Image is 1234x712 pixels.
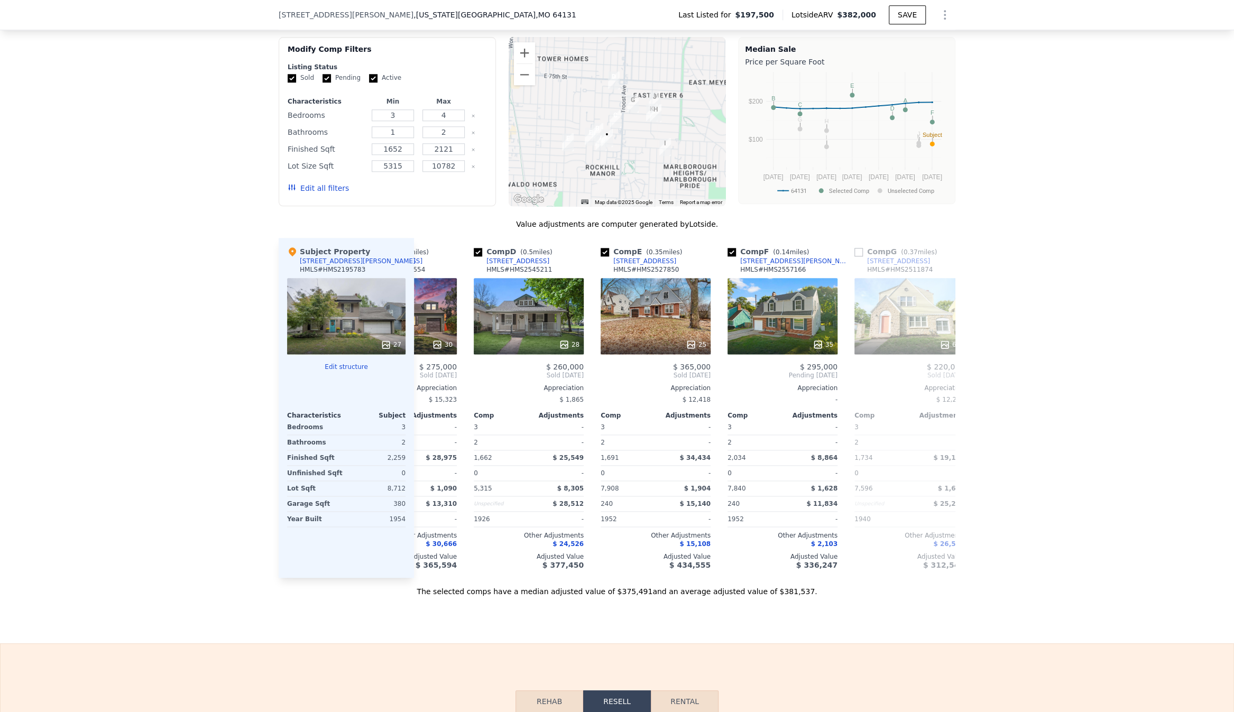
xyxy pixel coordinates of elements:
label: Pending [323,73,361,82]
div: 8,712 [348,481,406,496]
span: $ 25,549 [552,454,584,461]
span: $ 275,000 [419,363,457,371]
div: - [658,512,711,526]
div: - [531,466,584,480]
div: Comp G [854,246,941,257]
div: 7908 Charlotte St [592,123,603,141]
div: Finished Sqft [287,450,344,465]
a: [STREET_ADDRESS] [854,257,930,265]
span: 0.14 [776,248,790,256]
span: $ 26,543 [933,540,964,548]
div: Median Sale [745,44,948,54]
div: Other Adjustments [727,531,837,540]
button: Zoom out [514,64,535,85]
span: ( miles) [897,248,941,256]
div: - [785,512,837,526]
div: Bathrooms [288,125,365,140]
div: 2 [854,435,907,450]
span: $ 312,547 [923,561,964,569]
div: Subject [346,411,406,420]
div: Appreciation [601,384,711,392]
div: Comp [474,411,529,420]
div: 28 [559,339,579,350]
div: Adjusted Value [727,552,837,561]
span: $ 260,000 [546,363,584,371]
div: - [404,512,457,526]
span: $ 28,975 [426,454,457,461]
button: Zoom in [514,42,535,63]
span: $ 220,000 [927,363,964,371]
span: 7,596 [854,485,872,492]
button: Edit structure [287,363,406,371]
div: [STREET_ADDRESS][PERSON_NAME] [740,257,850,265]
div: - [727,392,837,407]
span: $ 365,594 [416,561,457,569]
div: Price per Square Foot [745,54,948,69]
text: [DATE] [895,173,915,180]
span: $ 8,864 [811,454,837,461]
div: Comp E [601,246,686,257]
span: $ 8,305 [557,485,584,492]
div: Garage Sqft [287,496,344,511]
div: Comp [727,411,782,420]
div: Modify Comp Filters [288,44,487,63]
button: Edit all filters [288,183,349,193]
span: Pending [DATE] [727,371,837,380]
div: HMLS # HMS2527850 [613,265,679,274]
span: $ 11,834 [806,500,837,507]
div: Comp [854,411,909,420]
div: Unfinished Sqft [287,466,344,480]
div: - [785,420,837,434]
text: [DATE] [790,173,810,180]
span: 3 [727,423,732,431]
button: Clear [471,131,475,135]
span: $ 1,090 [430,485,457,492]
span: 0 [601,469,605,477]
text: [DATE] [869,173,889,180]
div: Other Adjustments [601,531,711,540]
button: Clear [471,164,475,169]
text: J [917,131,920,137]
span: , [US_STATE][GEOGRAPHIC_DATA] [413,10,576,20]
text: D [890,105,894,112]
div: A chart. [745,69,948,201]
div: Comp [601,411,656,420]
div: 27 [381,339,401,350]
span: $ 19,100 [933,454,964,461]
text: I [826,134,827,141]
div: Appreciation [854,384,964,392]
span: Lotside ARV [791,10,837,20]
div: Adjusted Value [854,552,964,561]
span: Map data ©2025 Google [595,199,652,205]
span: 240 [727,500,740,507]
span: $ 13,310 [426,500,457,507]
span: $ 12,258 [936,396,964,403]
div: Appreciation [727,384,837,392]
text: Unselected Comp [888,187,934,194]
div: 1954 [348,512,406,526]
div: HMLS # HMS2545211 [486,265,552,274]
div: - [911,466,964,480]
div: HMLS # HMS2195783 [300,265,365,274]
span: Sold [DATE] [474,371,584,380]
div: - [404,466,457,480]
text: [DATE] [842,173,862,180]
div: Value adjustments are computer generated by Lotside . [279,219,955,229]
span: ( miles) [642,248,686,256]
text: C [798,101,802,108]
text: $100 [749,135,763,143]
a: [STREET_ADDRESS] [601,257,676,265]
div: 1134 E 77th St [627,95,639,113]
div: 0 [348,466,406,480]
button: Clear [471,147,475,152]
div: 912 E 78th Ter [610,110,621,128]
div: - [531,435,584,450]
text: F [931,109,934,116]
span: 7,908 [601,485,619,492]
text: $200 [749,97,763,105]
span: $ 34,434 [679,454,711,461]
span: $ 28,512 [552,500,584,507]
div: HMLS # HMS2511874 [867,265,933,274]
text: A [903,97,907,104]
div: Unspecified [854,496,907,511]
